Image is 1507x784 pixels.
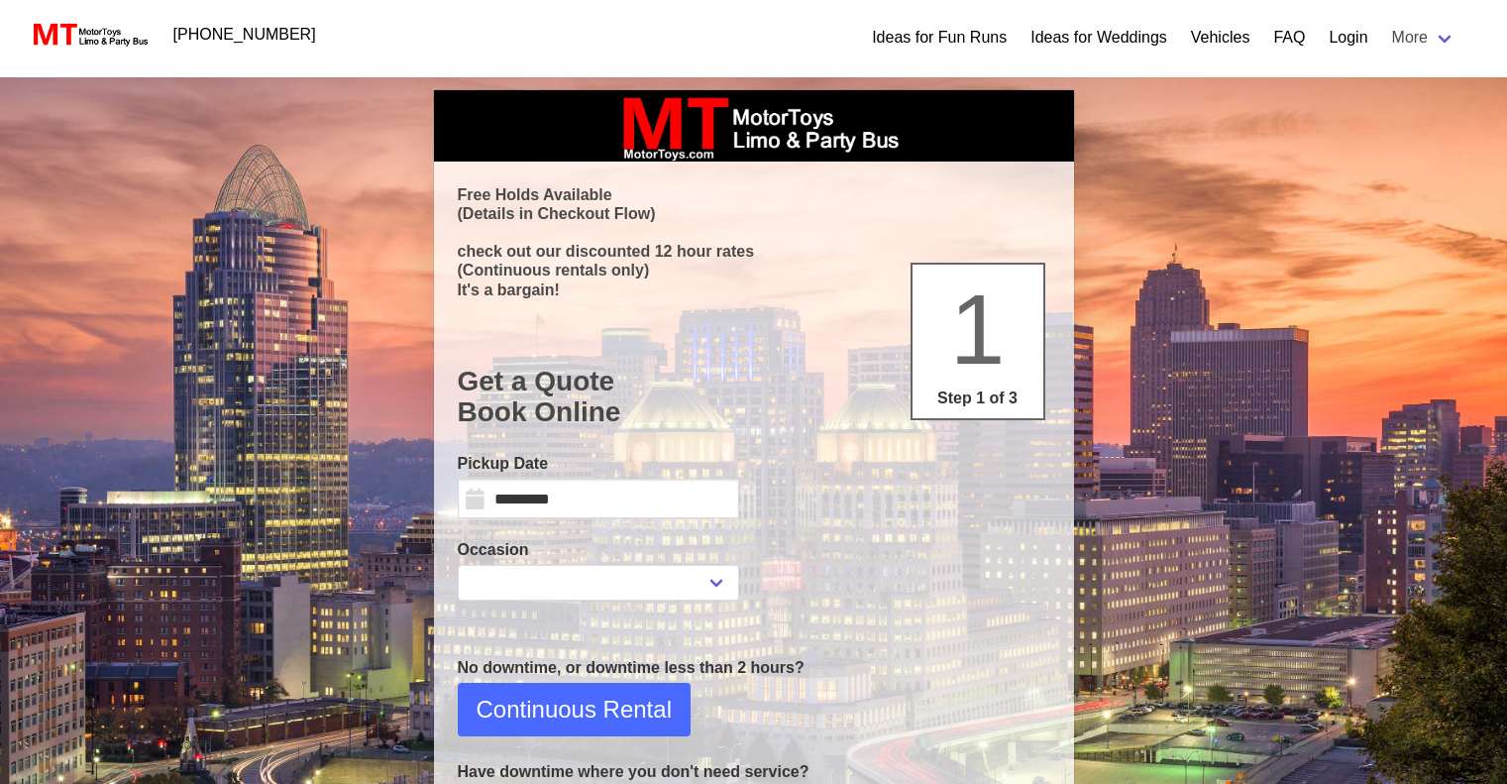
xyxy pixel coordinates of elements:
[458,683,691,736] button: Continuous Rental
[920,387,1035,410] p: Step 1 of 3
[458,204,1050,223] p: (Details in Checkout Flow)
[161,15,328,55] a: [PHONE_NUMBER]
[458,242,1050,261] p: check out our discounted 12 hour rates
[458,185,1050,204] p: Free Holds Available
[1030,26,1167,50] a: Ideas for Weddings
[458,261,1050,280] p: (Continuous rentals only)
[458,452,739,476] label: Pickup Date
[1329,26,1367,50] a: Login
[458,656,1050,680] p: No downtime, or downtime less than 2 hours?
[950,274,1006,385] span: 1
[872,26,1007,50] a: Ideas for Fun Runs
[458,366,1050,428] h1: Get a Quote Book Online
[1380,18,1467,57] a: More
[458,280,1050,299] p: It's a bargain!
[477,692,672,728] span: Continuous Rental
[605,90,903,162] img: box_logo_brand.jpeg
[458,538,739,562] label: Occasion
[28,21,150,49] img: MotorToys Logo
[1191,26,1250,50] a: Vehicles
[458,760,1050,784] p: Have downtime where you don't need service?
[1273,26,1305,50] a: FAQ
